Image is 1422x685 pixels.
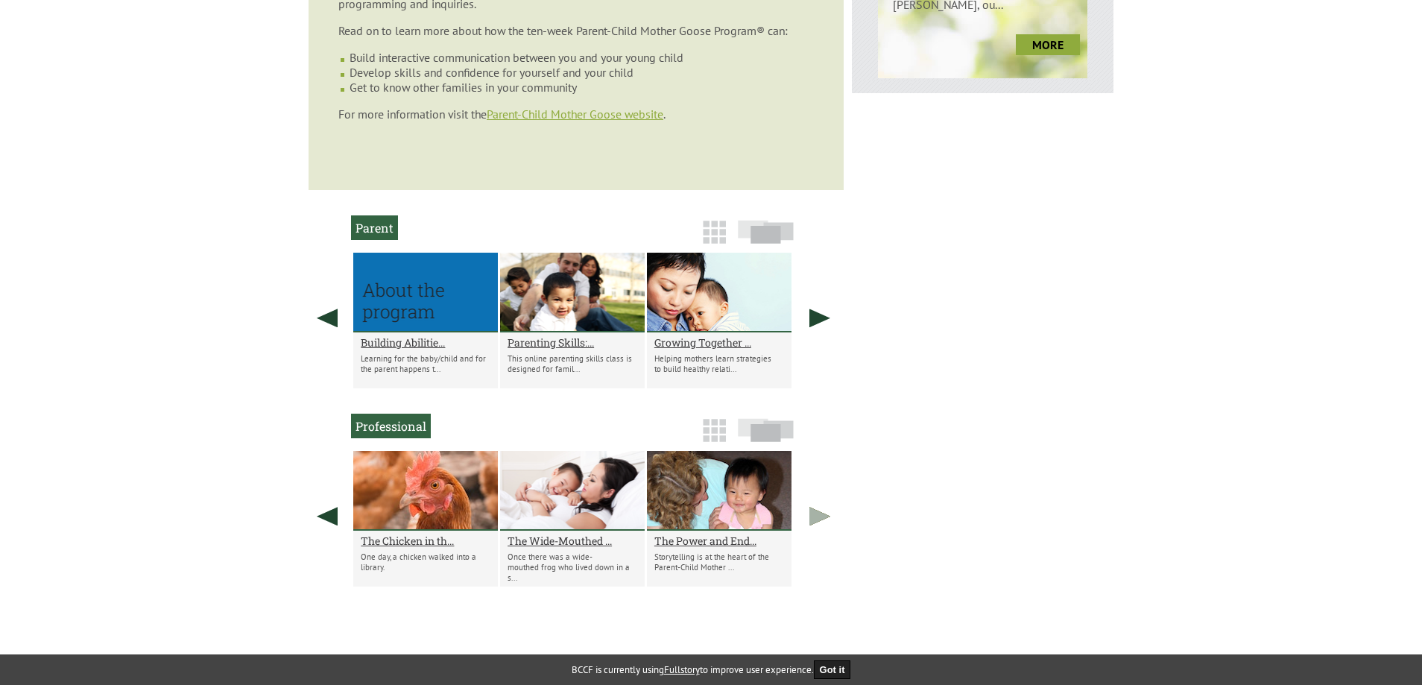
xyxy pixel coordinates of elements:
a: Parenting Skills:... [508,335,637,350]
p: Storytelling is at the heart of the Parent-Child Mother ... [654,552,784,572]
img: grid-icon.png [703,221,726,244]
h2: Professional [351,414,431,438]
a: The Power and End... [654,534,784,548]
li: The Wide-Mouthed Frog [500,451,645,587]
a: Slide View [733,227,798,251]
p: Read on to learn more about how the ten-week Parent-Child Mother Goose Program® can: [338,23,814,38]
button: Got it [814,660,851,679]
img: grid-icon.png [703,419,726,442]
li: The Power and Endurance of Storytelling [647,451,791,587]
li: Develop skills and confidence for yourself and your child [350,65,814,80]
a: Slide View [733,426,798,449]
p: Helping mothers learn strategies to build healthy relati... [654,353,784,374]
p: Once there was a wide-mouthed frog who lived down in a s... [508,552,637,583]
a: The Wide-Mouthed ... [508,534,637,548]
a: Growing Together ... [654,335,784,350]
a: Grid View [698,426,730,449]
p: One day, a chicken walked into a library. [361,552,490,572]
li: Build interactive communication between you and your young child [350,50,814,65]
h2: Parent [351,215,398,240]
a: Building Abilitie... [361,335,490,350]
a: Fullstory [664,663,700,676]
p: For more information visit the . [338,107,814,121]
a: more [1016,34,1080,55]
p: This online parenting skills class is designed for famil... [508,353,637,374]
p: Learning for the baby/child and for the parent happens t... [361,353,490,374]
li: Get to know other families in your community [350,80,814,95]
li: Growing Together Parent Handouts [647,253,791,388]
a: Parent-Child Mother Goose website [487,107,663,121]
img: slide-icon.png [738,220,794,244]
li: Parenting Skills: 0-5 [500,253,645,388]
li: The Chicken in the Library [353,451,498,587]
li: Building Abilities, Connections and Confidence for baby and parent [353,253,498,388]
img: slide-icon.png [738,418,794,442]
a: Grid View [698,227,730,251]
a: The Chicken in th... [361,534,490,548]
